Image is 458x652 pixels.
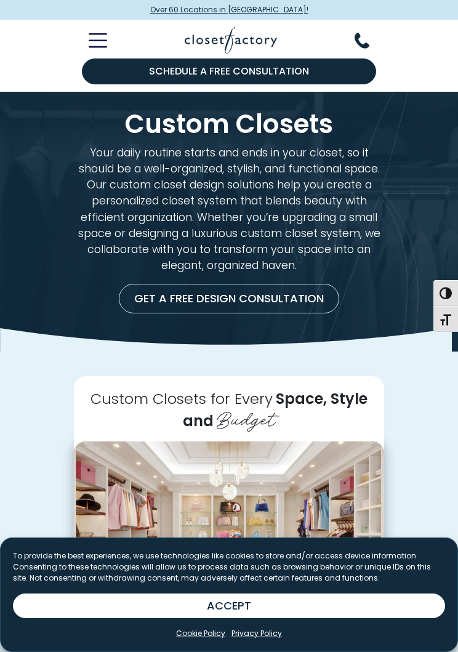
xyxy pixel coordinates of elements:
[74,441,384,626] img: White walk-in closet with ornate trim and crown molding, featuring glass shelving
[176,628,225,639] a: Cookie Policy
[74,111,384,137] h1: Custom Closets
[119,284,339,313] a: Get a Free Design Consultation
[74,145,384,274] p: Your daily routine starts and ends in your closet, so it should be a well-organized, stylish, and...
[185,27,277,54] img: Closet Factory Logo
[82,58,377,84] a: Schedule a Free Consultation
[13,594,445,618] button: ACCEPT
[433,306,458,332] button: Toggle Font size
[355,33,384,49] button: Phone Number
[183,388,368,431] span: Space, Style and
[433,280,458,306] button: Toggle High Contrast
[217,403,275,432] span: Budget
[90,388,273,409] span: Custom Closets for Every
[231,628,282,639] a: Privacy Policy
[74,33,107,48] button: Toggle Mobile Menu
[150,4,308,15] span: Over 60 Locations in [GEOGRAPHIC_DATA]!
[13,550,445,584] p: To provide the best experiences, we use technologies like cookies to store and/or access device i...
